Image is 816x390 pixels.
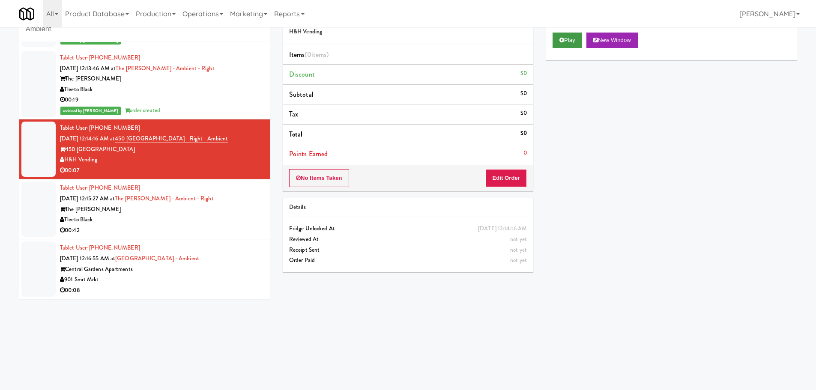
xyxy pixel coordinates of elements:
[289,29,527,35] h5: H&H Vending
[19,49,270,120] li: Tablet User· [PHONE_NUMBER][DATE] 12:13:46 AM atThe [PERSON_NAME] - Ambient - RightThe [PERSON_NA...
[520,88,527,99] div: $0
[115,194,214,202] a: The [PERSON_NAME] - Ambient - Right
[60,204,263,215] div: The [PERSON_NAME]
[87,124,140,132] span: · [PHONE_NUMBER]
[116,64,215,72] a: The [PERSON_NAME] - Ambient - Right
[510,246,527,254] span: not yet
[289,149,328,159] span: Points Earned
[289,245,527,256] div: Receipt Sent
[115,134,228,143] a: 450 [GEOGRAPHIC_DATA] - Right - Ambient
[485,169,527,187] button: Edit Order
[289,69,315,79] span: Discount
[19,239,270,299] li: Tablet User· [PHONE_NUMBER][DATE] 12:16:55 AM at[GEOGRAPHIC_DATA] - AmbientCentral Gardens Apartm...
[125,106,160,114] span: order created
[60,165,263,176] div: 00:07
[520,108,527,119] div: $0
[60,95,263,105] div: 00:19
[289,169,349,187] button: No Items Taken
[520,128,527,139] div: $0
[60,107,121,115] span: reviewed by [PERSON_NAME]
[60,134,115,143] span: [DATE] 12:14:16 AM at
[60,194,115,202] span: [DATE] 12:15:27 AM at
[289,255,527,266] div: Order Paid
[289,234,527,245] div: Reviewed At
[60,64,116,72] span: [DATE] 12:13:46 AM at
[60,264,263,275] div: Central Gardens Apartments
[510,256,527,264] span: not yet
[60,155,263,165] div: H&H Vending
[60,285,263,296] div: 00:08
[311,50,327,60] ng-pluralize: items
[87,54,140,62] span: · [PHONE_NUMBER]
[87,184,140,192] span: · [PHONE_NUMBER]
[60,244,140,252] a: Tablet User· [PHONE_NUMBER]
[60,144,263,155] div: 450 [GEOGRAPHIC_DATA]
[60,225,263,236] div: 00:42
[26,21,263,37] input: Search vision orders
[60,124,140,132] a: Tablet User· [PHONE_NUMBER]
[289,223,527,234] div: Fridge Unlocked At
[510,235,527,243] span: not yet
[60,214,263,225] div: Tleeto Black
[60,184,140,192] a: Tablet User· [PHONE_NUMBER]
[478,223,527,234] div: [DATE] 12:14:16 AM
[520,68,527,79] div: $0
[60,74,263,84] div: The [PERSON_NAME]
[289,129,303,139] span: Total
[60,274,263,285] div: 901 Smrt Mrkt
[115,254,199,262] a: [GEOGRAPHIC_DATA] - Ambient
[305,50,329,60] span: (0 )
[19,119,270,179] li: Tablet User· [PHONE_NUMBER][DATE] 12:14:16 AM at450 [GEOGRAPHIC_DATA] - Right - Ambient450 [GEOGR...
[60,254,115,262] span: [DATE] 12:16:55 AM at
[60,84,263,95] div: Tleeto Black
[553,33,582,48] button: Play
[523,148,527,158] div: 0
[289,50,329,60] span: Items
[19,179,270,239] li: Tablet User· [PHONE_NUMBER][DATE] 12:15:27 AM atThe [PERSON_NAME] - Ambient - RightThe [PERSON_NA...
[289,89,314,99] span: Subtotal
[60,54,140,62] a: Tablet User· [PHONE_NUMBER]
[289,109,298,119] span: Tax
[19,6,34,21] img: Micromart
[586,33,638,48] button: New Window
[289,202,527,213] div: Details
[87,244,140,252] span: · [PHONE_NUMBER]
